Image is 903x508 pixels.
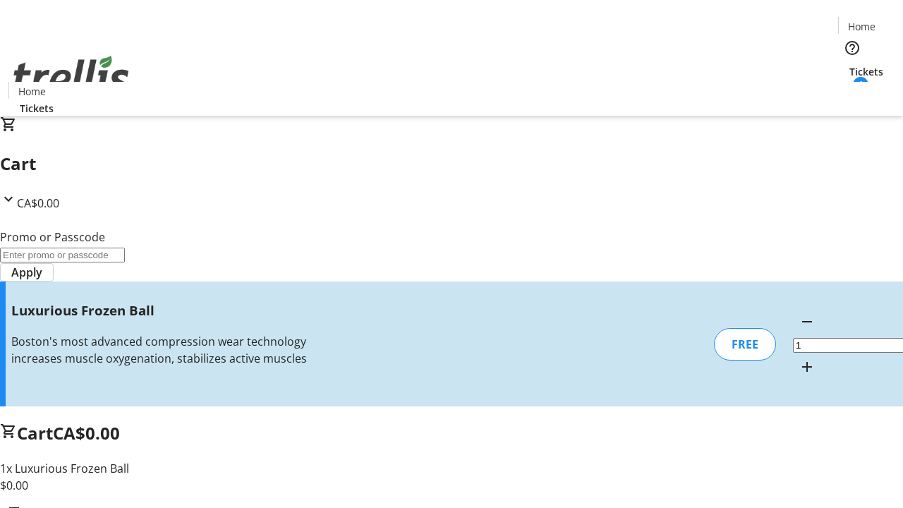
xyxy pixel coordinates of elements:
div: Boston's most advanced compression wear technology increases muscle oxygenation, stabilizes activ... [11,333,320,367]
h3: Luxurious Frozen Ball [11,301,320,320]
span: Home [18,84,46,99]
span: Tickets [849,64,883,79]
a: Home [839,19,884,34]
span: CA$0.00 [53,421,120,445]
span: Apply [11,264,42,281]
button: Increment by one [793,353,821,381]
button: Decrement by one [793,308,821,336]
a: Tickets [8,101,65,116]
span: Tickets [20,101,54,116]
a: Home [9,84,54,99]
button: Help [838,34,866,62]
a: Tickets [838,64,895,79]
button: Cart [838,79,866,107]
div: FREE [714,328,776,361]
span: CA$0.00 [17,195,59,211]
span: Home [848,19,875,34]
img: Orient E2E Organization AshOsQzoDu's Logo [8,40,134,111]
